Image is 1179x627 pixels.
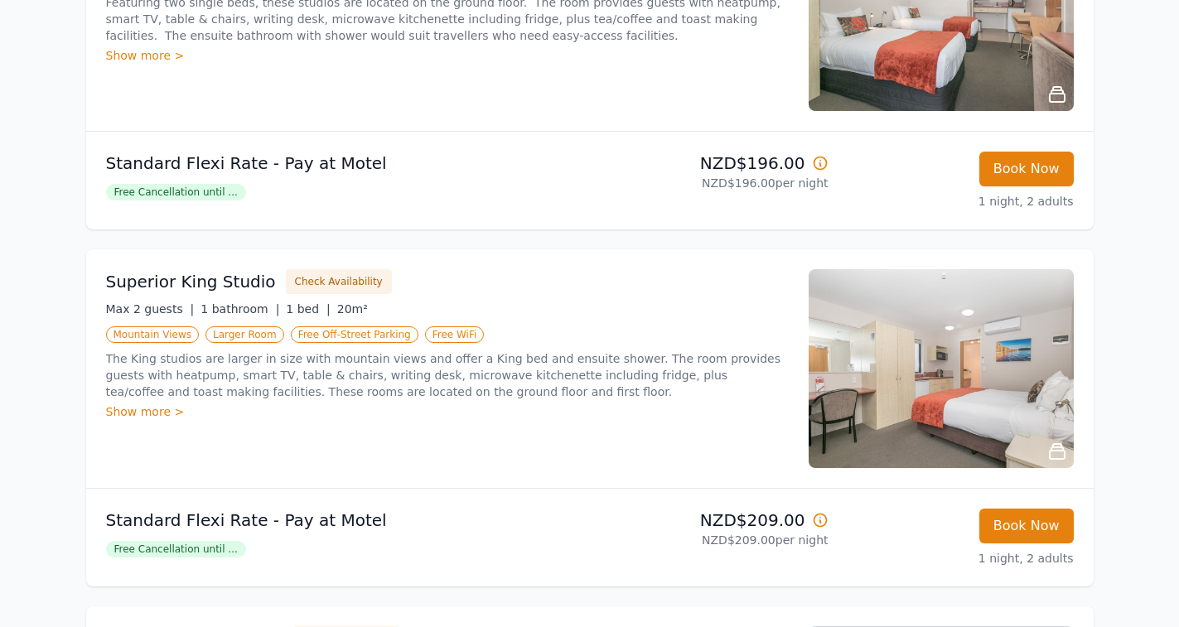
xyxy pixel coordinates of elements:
span: 1 bathroom | [201,302,279,316]
span: Free Cancellation until ... [106,541,246,557]
p: NZD$209.00 per night [597,532,829,548]
span: 20m² [337,302,368,316]
span: Larger Room [205,326,284,343]
span: Free Cancellation until ... [106,184,246,200]
span: Free WiFi [425,326,485,343]
p: NZD$209.00 [597,509,829,532]
p: NZD$196.00 [597,152,829,175]
div: Show more > [106,47,789,64]
span: Mountain Views [106,326,199,343]
p: The King studios are larger in size with mountain views and offer a King bed and ensuite shower. ... [106,350,789,400]
span: 1 bed | [286,302,330,316]
h3: Superior King Studio [106,270,276,293]
button: Check Availability [286,269,392,294]
p: 1 night, 2 adults [842,193,1074,210]
span: Max 2 guests | [106,302,195,316]
p: Standard Flexi Rate - Pay at Motel [106,152,583,175]
span: Free Off-Street Parking [291,326,418,343]
div: Show more > [106,403,789,420]
p: Standard Flexi Rate - Pay at Motel [106,509,583,532]
button: Book Now [979,152,1074,186]
p: 1 night, 2 adults [842,550,1074,567]
button: Book Now [979,509,1074,543]
p: NZD$196.00 per night [597,175,829,191]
